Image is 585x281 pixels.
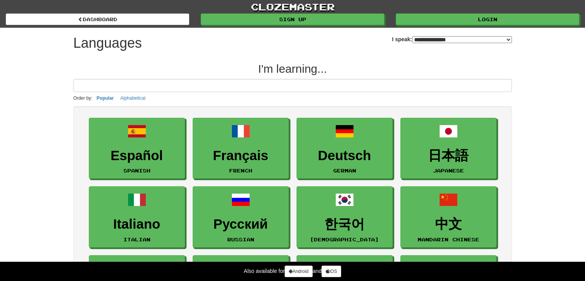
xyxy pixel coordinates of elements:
a: DeutschGerman [297,118,393,179]
button: Alphabetical [118,94,148,102]
h3: 한국어 [301,217,388,232]
a: Sign up [201,13,384,25]
button: Popular [94,94,116,102]
select: I speak: [412,36,512,43]
small: Japanese [433,168,464,173]
small: Russian [227,237,254,242]
small: German [333,168,356,173]
h3: 日本語 [405,148,492,163]
a: Android [285,266,312,277]
a: dashboard [6,13,189,25]
a: 日本語Japanese [400,118,497,179]
h3: Deutsch [301,148,388,163]
h1: Languages [73,35,142,51]
a: iOS [322,266,341,277]
small: Mandarin Chinese [418,237,479,242]
a: РусскийRussian [193,186,289,248]
a: Login [396,13,579,25]
a: EspañolSpanish [89,118,185,179]
small: Order by: [73,95,93,101]
a: FrançaisFrench [193,118,289,179]
small: Italian [123,237,150,242]
label: I speak: [392,35,512,43]
small: [DEMOGRAPHIC_DATA] [310,237,379,242]
h3: Français [197,148,285,163]
h2: I'm learning... [73,62,512,75]
small: Spanish [123,168,150,173]
h3: 中文 [405,217,492,232]
a: 한국어[DEMOGRAPHIC_DATA] [297,186,393,248]
h3: Русский [197,217,285,232]
h3: Italiano [93,217,181,232]
h3: Español [93,148,181,163]
small: French [229,168,252,173]
a: 中文Mandarin Chinese [400,186,497,248]
a: ItalianoItalian [89,186,185,248]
